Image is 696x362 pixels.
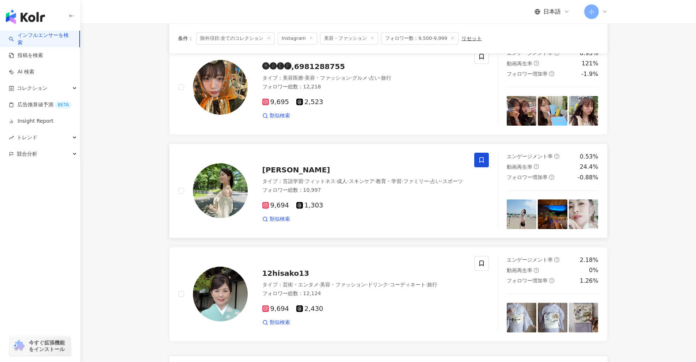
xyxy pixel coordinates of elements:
span: · [368,75,369,81]
img: KOL Avatar [193,60,248,115]
span: コレクション [17,80,47,96]
a: AI 検索 [9,68,34,76]
span: エンゲージメント率 [507,257,553,263]
span: 9,694 [262,202,289,209]
img: post-image [538,303,567,332]
span: 9,694 [262,305,289,313]
span: 美容医療 [283,75,303,81]
div: リセット [461,35,482,41]
span: グルメ [352,75,368,81]
span: · [429,178,430,184]
img: KOL Avatar [193,163,248,218]
span: · [388,282,389,287]
span: 動画再生率 [507,164,532,170]
span: question-circle [534,61,539,66]
span: · [402,178,403,184]
span: · [303,75,305,81]
img: KOL Avatar [193,267,248,321]
span: · [380,75,381,81]
img: logo [6,9,45,24]
span: · [441,178,442,184]
span: エンゲージメント率 [507,153,553,159]
span: 今すぐ拡張機能をインストール [29,339,69,353]
div: タイプ ： [262,178,466,185]
div: 0.53% [580,153,598,161]
img: post-image [569,303,598,332]
a: Insight Report [9,118,53,125]
div: タイプ ： [262,281,466,289]
a: KOL Avatar[PERSON_NAME]タイプ：言語学習·フィットネス·成人·スキンケア·教育・学習·ファミリー·占い·スポーツフォロワー総数：10,9979,6941,303類似検索エン... [169,144,608,238]
span: 2,430 [296,305,323,313]
span: 類似検索 [270,112,290,119]
div: フォロワー総数 ： 10,997 [262,187,466,194]
span: 動画再生率 [507,61,532,66]
span: フォロワー増加率 [507,174,548,180]
span: 動画再生率 [507,267,532,273]
img: post-image [569,199,598,229]
span: 🅜🅞🅔🅟,6981288755 [262,62,345,71]
span: トレンド [17,129,37,146]
div: フォロワー総数 ： 12,218 [262,83,466,91]
span: 美容・ファッション [320,32,378,45]
span: 占い [369,75,380,81]
a: 類似検索 [262,112,290,119]
div: 2.18% [580,256,598,264]
span: 旅行 [381,75,391,81]
span: 言語学習 [283,178,303,184]
span: · [374,178,376,184]
div: タイプ ： [262,75,466,82]
span: 旅行 [427,282,437,287]
span: · [335,178,337,184]
span: 9,695 [262,98,289,106]
span: question-circle [554,257,559,262]
div: 0.95% [580,49,598,57]
a: 投稿を検索 [9,52,43,59]
span: フィットネス [305,178,335,184]
span: 競合分析 [17,146,37,162]
span: [PERSON_NAME] [262,165,330,174]
div: 121% [582,60,598,68]
div: 1.26% [580,277,598,285]
div: 24.4% [580,163,598,171]
span: 小 [589,8,594,16]
span: スキンケア [349,178,374,184]
span: rise [9,135,14,140]
img: post-image [507,96,536,126]
span: question-circle [549,175,554,180]
div: -0.88% [578,174,598,182]
span: フォロワー増加率 [507,71,548,77]
span: 類似検索 [270,216,290,223]
span: 美容・ファッション [305,75,351,81]
span: 占い [430,178,441,184]
img: post-image [569,96,598,126]
img: post-image [538,96,567,126]
span: · [319,282,320,287]
div: -1.9% [581,70,598,78]
span: 類似検索 [270,319,290,326]
span: 1,303 [296,202,323,209]
span: コーディネート [390,282,426,287]
span: ドリンク [368,282,388,287]
div: フォロワー総数 ： 12,124 [262,290,466,297]
span: · [366,282,368,287]
div: 0% [589,266,598,274]
span: フォロワー数：9,500-9,999 [381,32,459,45]
span: フォロワー増加率 [507,278,548,283]
span: question-circle [549,278,554,283]
span: 条件 ： [178,35,193,41]
a: searchインフルエンサーを検索 [9,32,73,46]
a: KOL Avatar🅜🅞🅔🅟,6981288755タイプ：美容医療·美容・ファッション·グルメ·占い·旅行フォロワー総数：12,2189,6952,523類似検索エンゲージメント率questio... [169,40,608,135]
span: スポーツ [442,178,463,184]
img: post-image [538,199,567,229]
span: 除外項目:全てのコレクション [196,32,275,45]
span: 教育・学習 [376,178,402,184]
a: 類似検索 [262,216,290,223]
img: chrome extension [12,340,26,352]
span: 芸術・エンタメ [283,282,319,287]
span: · [426,282,427,287]
img: post-image [507,303,536,332]
img: post-image [507,199,536,229]
span: question-circle [549,71,554,76]
span: 日本語 [543,8,561,16]
a: KOL Avatar12hisako13タイプ：芸術・エンタメ·美容・ファッション·ドリンク·コーディネート·旅行フォロワー総数：12,1249,6942,430類似検索エンゲージメント率que... [169,247,608,342]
